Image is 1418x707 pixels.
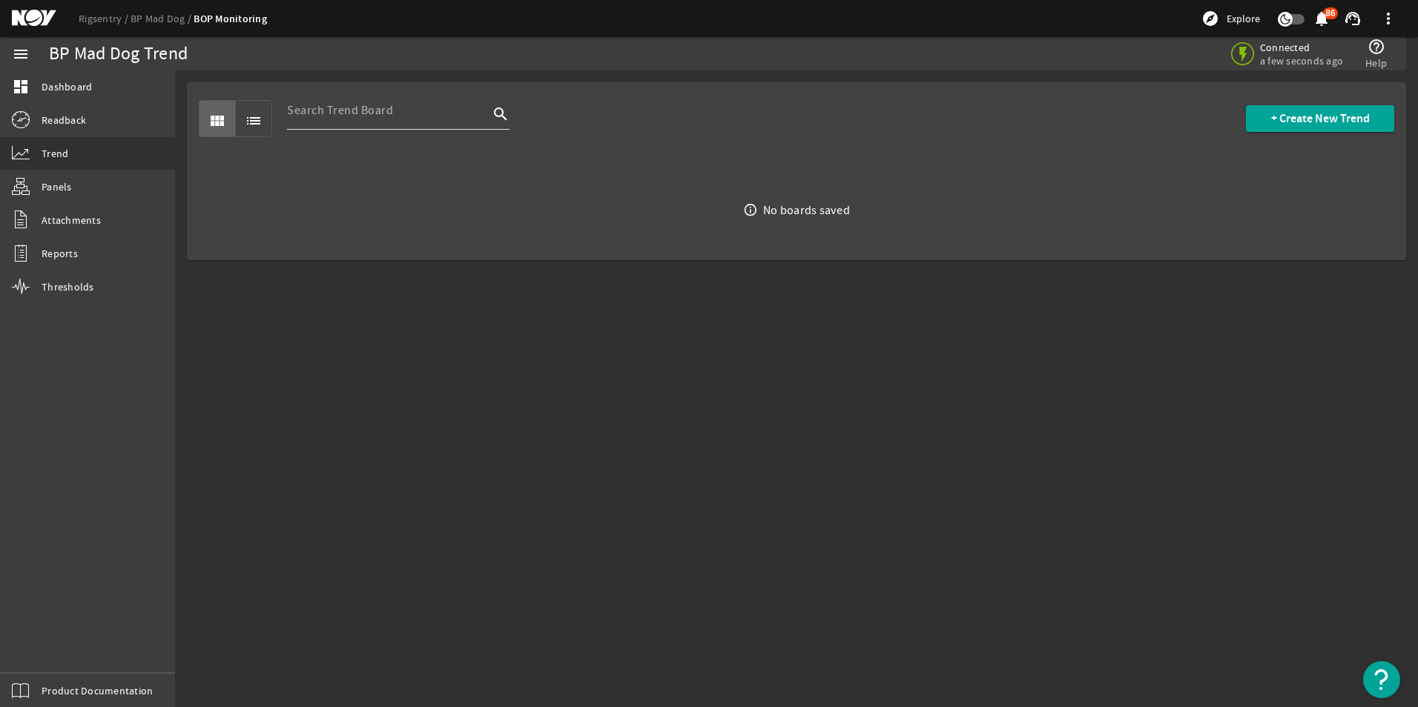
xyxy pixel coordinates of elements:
[1227,11,1260,26] span: Explore
[42,683,153,698] span: Product Documentation
[208,112,226,130] mat-icon: view_module
[287,102,489,119] input: Search Trend Board
[42,279,94,294] span: Thresholds
[1371,1,1406,36] button: more_vert
[42,113,86,127] span: Readback
[12,78,30,96] mat-icon: dashboard
[49,47,188,62] div: BP Mad Dog Trend
[1201,10,1219,27] mat-icon: explore
[763,203,850,218] div: No boards saved
[42,246,78,261] span: Reports
[1313,11,1329,27] button: 86
[1196,7,1266,30] button: Explore
[131,12,194,25] a: BP Mad Dog
[1344,10,1362,27] mat-icon: support_agent
[79,12,131,25] a: Rigsentry
[42,213,101,228] span: Attachments
[1260,54,1343,67] span: a few seconds ago
[1246,105,1394,132] button: + Create New Trend
[12,45,30,63] mat-icon: menu
[743,203,758,218] i: info_outline
[194,12,267,26] a: BOP Monitoring
[1368,38,1385,56] mat-icon: help_outline
[245,112,263,130] mat-icon: list
[42,79,92,94] span: Dashboard
[42,179,72,194] span: Panels
[492,105,510,123] i: search
[42,146,68,161] span: Trend
[1365,56,1387,70] span: Help
[1363,661,1400,698] button: Open Resource Center
[1260,41,1343,54] span: Connected
[1271,111,1370,126] span: + Create New Trend
[1313,10,1330,27] mat-icon: notifications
